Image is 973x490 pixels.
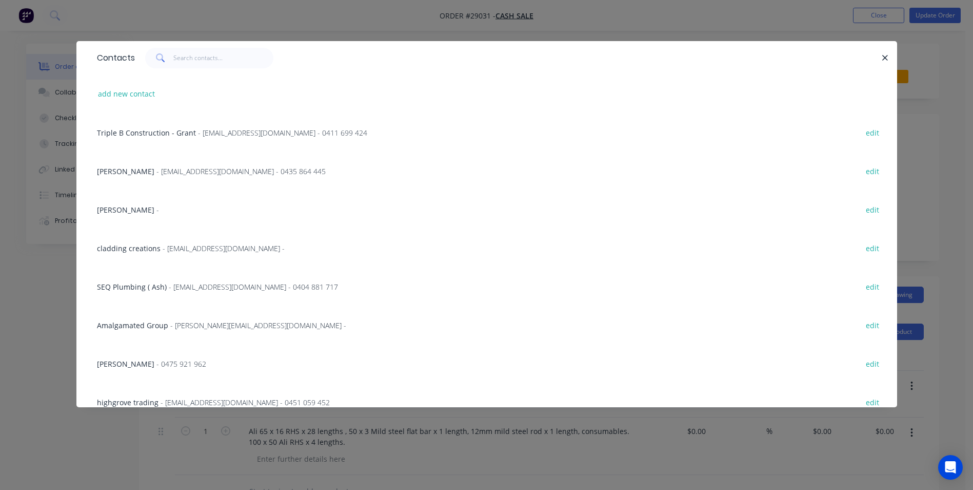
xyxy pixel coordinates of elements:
span: [PERSON_NAME] [97,166,154,176]
span: - [EMAIL_ADDRESS][DOMAIN_NAME] - 0411 699 424 [198,128,367,138]
span: - [EMAIL_ADDRESS][DOMAIN_NAME] - 0404 881 717 [169,282,338,292]
span: - [EMAIL_ADDRESS][DOMAIN_NAME] - 0435 864 445 [156,166,326,176]
span: cladding creations [97,243,161,253]
span: [PERSON_NAME] [97,359,154,369]
input: Search contacts... [173,48,273,68]
button: edit [861,164,885,178]
div: Contacts [92,42,135,74]
button: edit [861,241,885,255]
span: - [PERSON_NAME][EMAIL_ADDRESS][DOMAIN_NAME] - [170,321,346,330]
button: edit [861,395,885,409]
span: [PERSON_NAME] [97,205,154,215]
span: - [EMAIL_ADDRESS][DOMAIN_NAME] - 0451 059 452 [161,398,330,407]
button: edit [861,125,885,139]
button: edit [861,318,885,332]
button: add new contact [93,87,161,101]
button: edit [861,356,885,370]
span: highgrove trading [97,398,158,407]
span: - 0475 921 962 [156,359,206,369]
span: - [156,205,159,215]
span: SEQ Plumbing ( Ash) [97,282,167,292]
span: Amalgamated Group [97,321,168,330]
span: - [EMAIL_ADDRESS][DOMAIN_NAME] - [163,243,285,253]
div: Open Intercom Messenger [938,455,963,480]
span: Triple B Construction - Grant [97,128,196,138]
button: edit [861,202,885,216]
button: edit [861,279,885,293]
